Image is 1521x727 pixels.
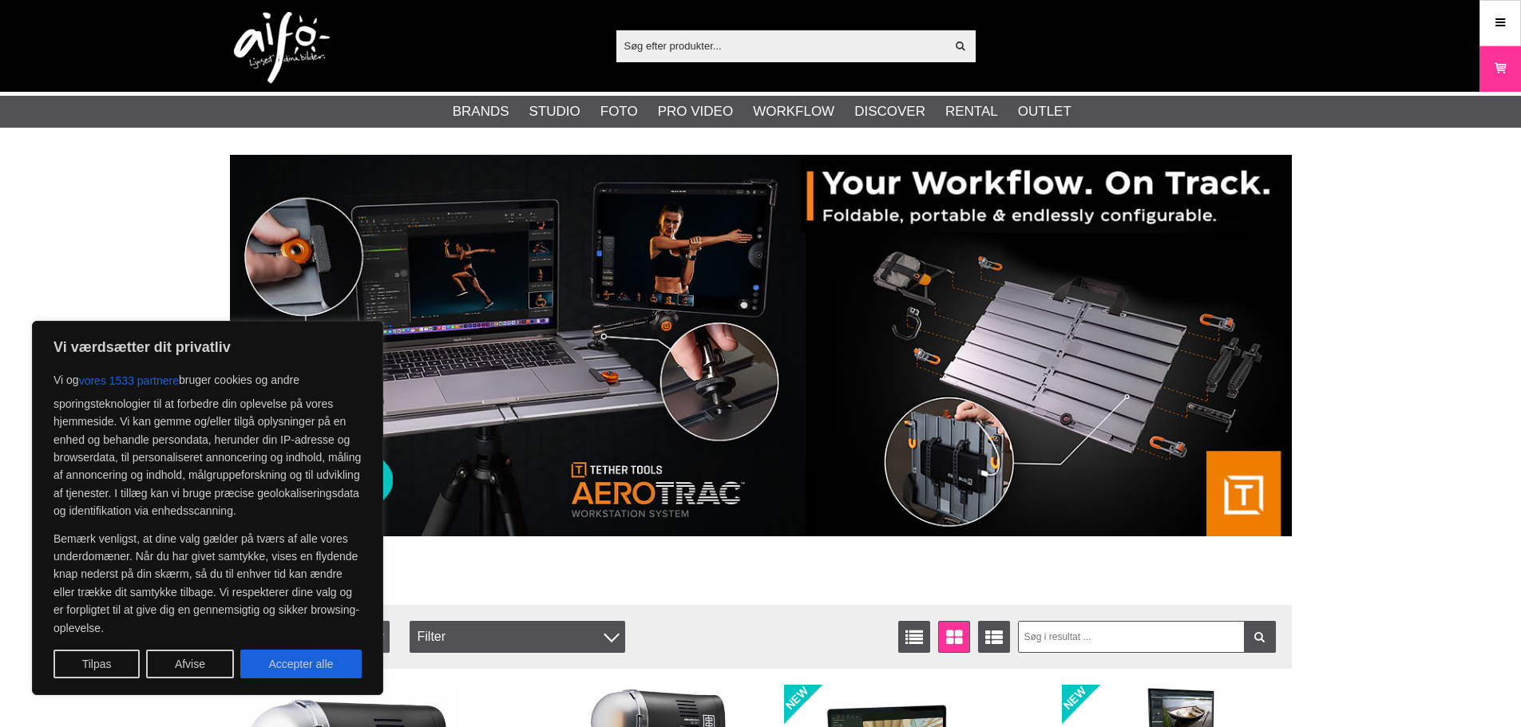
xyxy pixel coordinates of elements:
[616,34,946,57] input: Søg efter produkter...
[945,101,998,122] a: Rental
[53,530,362,637] p: Bemærk venligst, at dine valg gælder på tværs af alle vores underdomæner. Når du har givet samtyk...
[658,101,733,122] a: Pro Video
[230,155,1292,536] img: Annonce:007 banner-header-aerotrac-1390x500.jpg
[53,650,140,678] button: Tilpas
[53,338,362,357] p: Vi værdsætter dit privatliv
[753,101,834,122] a: Workflow
[938,621,970,653] a: Vinduevisning
[146,650,234,678] button: Afvise
[854,101,925,122] a: Discover
[234,12,330,84] img: logo.png
[600,101,638,122] a: Foto
[53,366,362,520] p: Vi og bruger cookies og andre sporingsteknologier til at forbedre din oplevelse på vores hjemmesi...
[1244,621,1276,653] a: Filtrer
[79,366,179,395] button: vores 1533 partnere
[453,101,509,122] a: Brands
[32,321,383,695] div: Vi værdsætter dit privatliv
[1018,621,1276,653] input: Søg i resultat ...
[1018,101,1071,122] a: Outlet
[898,621,930,653] a: Vis liste
[978,621,1010,653] a: Udvid liste
[529,101,580,122] a: Studio
[410,621,625,653] div: Filter
[240,650,362,678] button: Accepter alle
